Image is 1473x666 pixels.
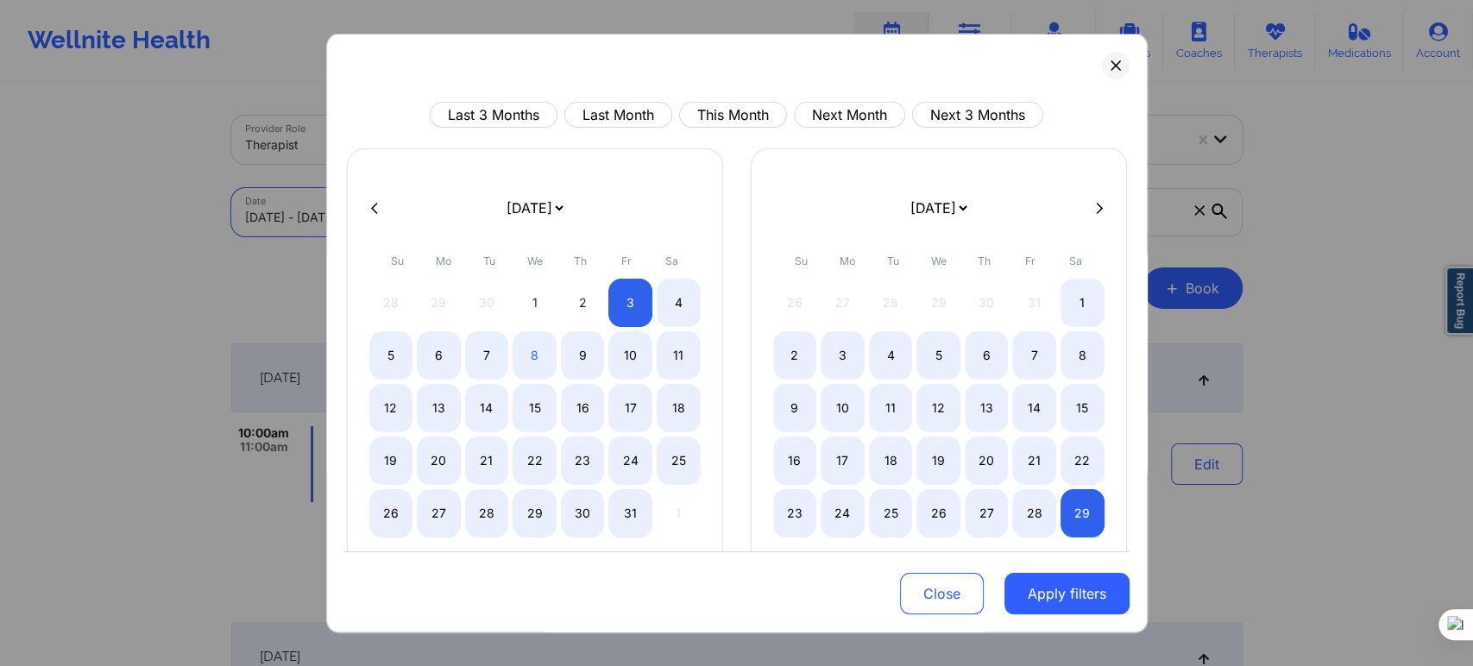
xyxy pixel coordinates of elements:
[916,331,960,380] div: Wed Nov 05 2025
[821,384,865,432] div: Mon Nov 10 2025
[513,331,557,380] div: Wed Oct 08 2025
[869,331,913,380] div: Tue Nov 04 2025
[1012,437,1056,485] div: Fri Nov 21 2025
[417,489,461,537] div: Mon Oct 27 2025
[561,384,605,432] div: Thu Oct 16 2025
[773,489,817,537] div: Sun Nov 23 2025
[773,384,817,432] div: Sun Nov 09 2025
[1061,489,1105,537] div: Sat Nov 29 2025
[821,489,865,537] div: Mon Nov 24 2025
[916,384,960,432] div: Wed Nov 12 2025
[887,254,899,267] abbr: Tuesday
[965,489,1009,537] div: Thu Nov 27 2025
[608,384,652,432] div: Fri Oct 17 2025
[608,437,652,485] div: Fri Oct 24 2025
[679,102,787,128] button: This Month
[1012,331,1056,380] div: Fri Nov 07 2025
[978,254,991,267] abbr: Thursday
[821,437,865,485] div: Mon Nov 17 2025
[869,489,913,537] div: Tue Nov 25 2025
[1012,489,1056,537] div: Fri Nov 28 2025
[465,437,509,485] div: Tue Oct 21 2025
[794,102,905,128] button: Next Month
[561,331,605,380] div: Thu Oct 09 2025
[369,437,413,485] div: Sun Oct 19 2025
[417,437,461,485] div: Mon Oct 20 2025
[916,489,960,537] div: Wed Nov 26 2025
[465,384,509,432] div: Tue Oct 14 2025
[1069,254,1082,267] abbr: Saturday
[608,489,652,537] div: Fri Oct 31 2025
[773,331,817,380] div: Sun Nov 02 2025
[513,384,557,432] div: Wed Oct 15 2025
[608,331,652,380] div: Fri Oct 10 2025
[561,437,605,485] div: Thu Oct 23 2025
[916,437,960,485] div: Wed Nov 19 2025
[657,331,701,380] div: Sat Oct 11 2025
[465,331,509,380] div: Tue Oct 07 2025
[608,279,652,327] div: Fri Oct 03 2025
[417,384,461,432] div: Mon Oct 13 2025
[965,384,1009,432] div: Thu Nov 13 2025
[369,384,413,432] div: Sun Oct 12 2025
[773,437,817,485] div: Sun Nov 16 2025
[1012,384,1056,432] div: Fri Nov 14 2025
[513,437,557,485] div: Wed Oct 22 2025
[483,254,495,267] abbr: Tuesday
[657,437,701,485] div: Sat Oct 25 2025
[391,254,404,267] abbr: Sunday
[561,279,605,327] div: Thu Oct 02 2025
[621,254,632,267] abbr: Friday
[931,254,947,267] abbr: Wednesday
[869,437,913,485] div: Tue Nov 18 2025
[369,489,413,537] div: Sun Oct 26 2025
[821,331,865,380] div: Mon Nov 03 2025
[900,573,984,614] button: Close
[795,254,808,267] abbr: Sunday
[965,331,1009,380] div: Thu Nov 06 2025
[513,489,557,537] div: Wed Oct 29 2025
[965,437,1009,485] div: Thu Nov 20 2025
[1061,331,1105,380] div: Sat Nov 08 2025
[1061,279,1105,327] div: Sat Nov 01 2025
[513,279,557,327] div: Wed Oct 01 2025
[912,102,1043,128] button: Next 3 Months
[430,102,557,128] button: Last 3 Months
[465,489,509,537] div: Tue Oct 28 2025
[657,279,701,327] div: Sat Oct 04 2025
[1061,437,1105,485] div: Sat Nov 22 2025
[574,254,587,267] abbr: Thursday
[436,254,451,267] abbr: Monday
[773,542,817,590] div: Sun Nov 30 2025
[869,384,913,432] div: Tue Nov 11 2025
[1025,254,1036,267] abbr: Friday
[840,254,855,267] abbr: Monday
[564,102,672,128] button: Last Month
[665,254,678,267] abbr: Saturday
[369,331,413,380] div: Sun Oct 05 2025
[657,384,701,432] div: Sat Oct 18 2025
[417,331,461,380] div: Mon Oct 06 2025
[1061,384,1105,432] div: Sat Nov 15 2025
[561,489,605,537] div: Thu Oct 30 2025
[1004,573,1130,614] button: Apply filters
[527,254,543,267] abbr: Wednesday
